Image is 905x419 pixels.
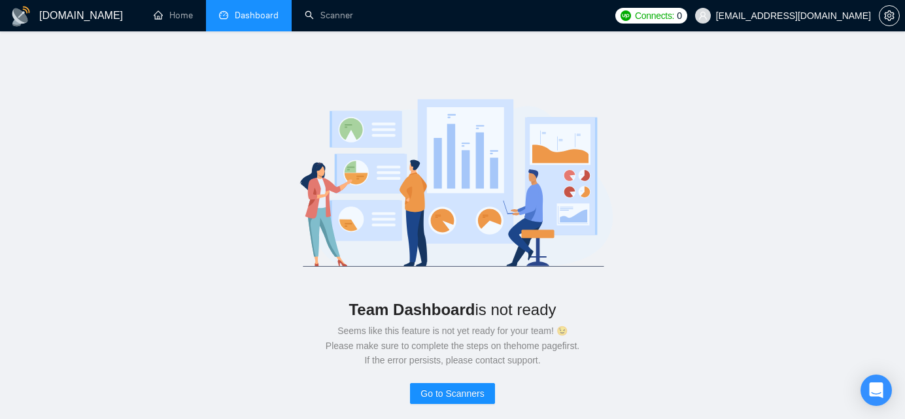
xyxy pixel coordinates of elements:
span: dashboard [219,10,228,20]
span: Connects: [635,8,674,23]
div: is not ready [42,295,863,324]
a: homeHome [154,10,193,21]
a: searchScanner [305,10,353,21]
img: logo [266,84,639,280]
span: Go to Scanners [420,386,484,401]
span: setting [879,10,899,21]
b: Team Dashboard [349,301,475,318]
a: home page [517,341,562,351]
div: Seems like this feature is not yet ready for your team! 😉 Please make sure to complete the steps ... [42,324,863,367]
a: setting [879,10,900,21]
button: Go to Scanners [410,383,494,404]
span: user [698,11,708,20]
div: Open Intercom Messenger [861,375,892,406]
span: Dashboard [235,10,279,21]
img: upwork-logo.png [621,10,631,21]
button: setting [879,5,900,26]
span: 0 [677,8,682,23]
img: logo [10,6,31,27]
